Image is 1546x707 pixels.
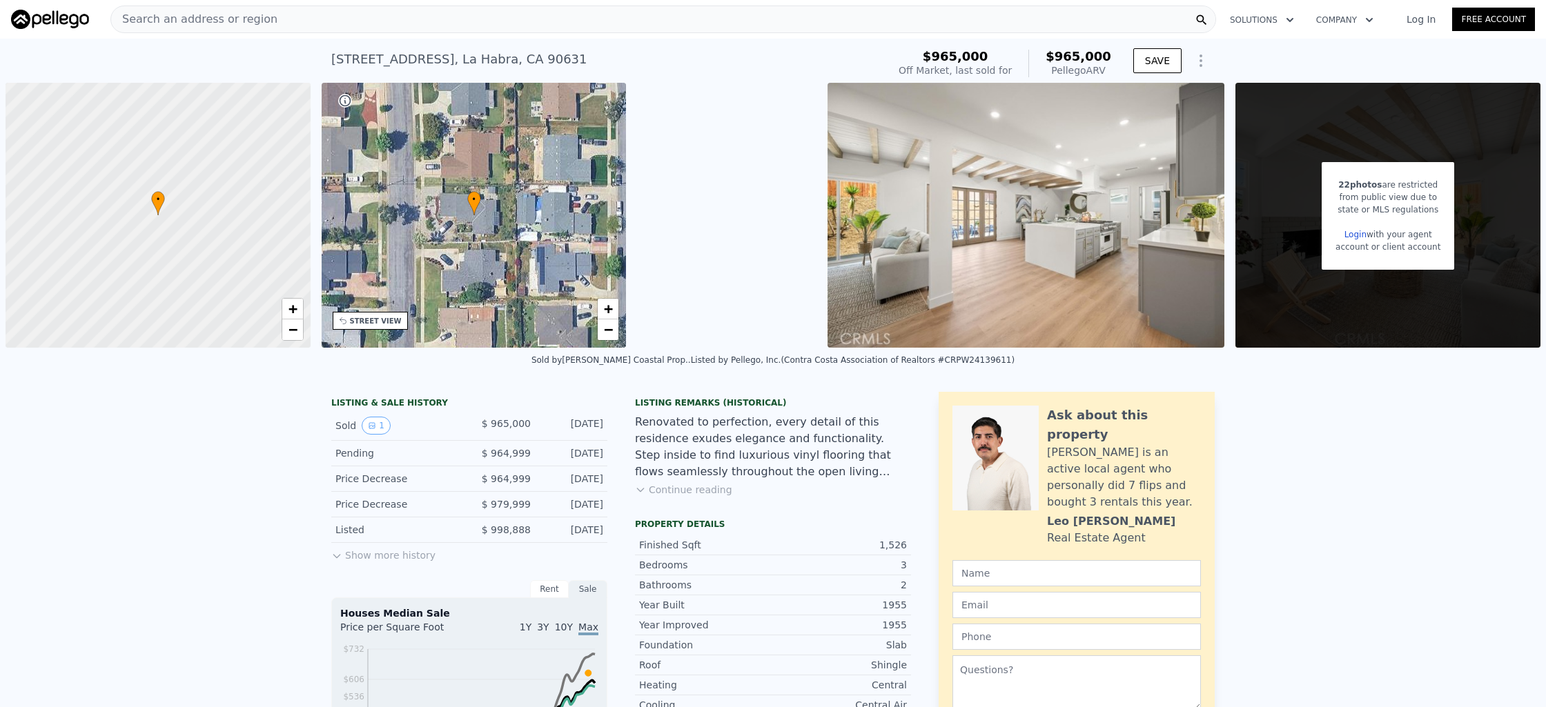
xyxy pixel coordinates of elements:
div: Heating [639,678,773,692]
span: 3Y [537,621,549,633]
span: 10Y [555,621,573,633]
div: Price Decrease [335,497,458,511]
tspan: $732 [343,644,364,654]
a: Zoom in [598,299,618,319]
div: Listed by Pellego, Inc. (Contra Costa Association of Realtors #CRPW24139611) [691,355,1015,365]
div: Year Built [639,598,773,612]
div: Ask about this property [1047,406,1201,444]
a: Login [1344,230,1367,239]
span: $ 965,000 [482,418,531,429]
div: Shingle [773,658,907,672]
span: • [467,193,481,206]
div: Central [773,678,907,692]
div: Year Improved [639,618,773,632]
div: LISTING & SALE HISTORY [331,397,607,411]
div: state or MLS regulations [1335,203,1440,216]
div: 1955 [773,598,907,612]
div: • [467,191,481,215]
div: [STREET_ADDRESS] , La Habra , CA 90631 [331,50,587,69]
span: + [288,300,297,317]
input: Name [952,560,1201,586]
div: Pending [335,446,458,460]
div: Sale [569,580,607,598]
img: Pellego [11,10,89,29]
div: • [151,191,165,215]
div: Houses Median Sale [340,606,598,620]
div: [DATE] [542,472,603,486]
span: − [604,321,613,338]
div: Pellego ARV [1046,63,1111,77]
span: 22 photos [1338,180,1382,190]
div: Bedrooms [639,558,773,572]
div: Foundation [639,638,773,652]
a: Zoom out [282,319,303,340]
span: Max [578,621,598,635]
div: [DATE] [542,497,603,511]
div: from public view due to [1335,191,1440,203]
div: Slab [773,638,907,652]
div: Renovated to perfection, every detail of this residence exudes elegance and functionality. Step i... [635,414,911,480]
button: View historical data [362,417,391,435]
div: Price Decrease [335,472,458,486]
div: 3 [773,558,907,572]
div: Roof [639,658,773,672]
a: Zoom out [598,319,618,340]
div: Property details [635,519,911,530]
tspan: $606 [343,675,364,684]
div: [DATE] [542,417,603,435]
div: 2 [773,578,907,592]
span: Search an address or region [111,11,277,28]
div: STREET VIEW [350,316,402,326]
div: Sold by [PERSON_NAME] Coastal Prop. . [531,355,691,365]
div: Listed [335,523,458,537]
button: Show more history [331,543,436,562]
span: − [288,321,297,338]
span: $ 998,888 [482,524,531,535]
div: [PERSON_NAME] is an active local agent who personally did 7 flips and bought 3 rentals this year. [1047,444,1201,510]
div: Sold [335,417,458,435]
div: Listing Remarks (Historical) [635,397,911,408]
div: are restricted [1335,179,1440,191]
div: Price per Square Foot [340,620,469,642]
button: Show Options [1187,47,1215,74]
img: Sale: 166531222 Parcel: 63332658 [828,83,1225,348]
button: Company [1305,8,1384,32]
button: SAVE [1133,48,1182,73]
div: Rent [530,580,569,598]
span: $965,000 [1046,49,1111,63]
div: 1,526 [773,538,907,552]
span: with your agent [1367,230,1432,239]
div: [DATE] [542,446,603,460]
div: [DATE] [542,523,603,537]
div: Real Estate Agent [1047,530,1146,546]
a: Log In [1390,12,1452,26]
span: $965,000 [923,49,988,63]
span: 1Y [520,621,531,633]
div: account or client account [1335,241,1440,253]
span: $ 964,999 [482,448,531,459]
input: Email [952,592,1201,618]
input: Phone [952,624,1201,650]
div: Leo [PERSON_NAME] [1047,513,1175,530]
div: Bathrooms [639,578,773,592]
span: $ 964,999 [482,473,531,484]
div: Finished Sqft [639,538,773,552]
button: Continue reading [635,483,732,497]
tspan: $536 [343,692,364,701]
a: Free Account [1452,8,1535,31]
a: Zoom in [282,299,303,319]
button: Solutions [1219,8,1305,32]
span: $ 979,999 [482,499,531,510]
span: + [604,300,613,317]
div: Off Market, last sold for [899,63,1012,77]
div: 1955 [773,618,907,632]
span: • [151,193,165,206]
